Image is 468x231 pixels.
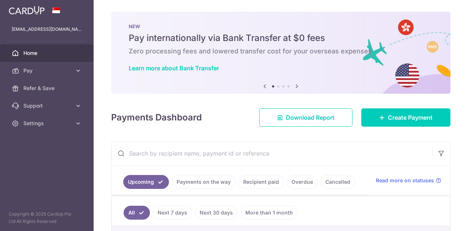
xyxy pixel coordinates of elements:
[238,175,284,189] a: Recipient paid
[23,102,72,109] span: Support
[9,6,45,15] img: CardUp
[195,206,238,220] a: Next 30 days
[111,12,450,94] img: Bank transfer banner
[286,113,335,122] span: Download Report
[376,177,434,184] span: Read more on statuses
[153,206,192,220] a: Next 7 days
[12,26,82,33] p: [EMAIL_ADDRESS][DOMAIN_NAME]
[172,175,235,189] a: Payments on the way
[129,32,433,44] h5: Pay internationally via Bank Transfer at $0 fees
[23,120,72,127] span: Settings
[321,175,355,189] a: Cancelled
[129,23,433,29] p: NEW
[388,113,433,122] span: Create Payment
[112,142,433,165] input: Search by recipient name, payment id or reference
[23,85,72,92] span: Refer & Save
[23,49,72,57] span: Home
[23,67,72,74] span: Pay
[259,108,352,127] a: Download Report
[124,206,150,220] a: All
[123,175,169,189] a: Upcoming
[376,177,441,184] a: Read more on statuses
[361,108,450,127] a: Create Payment
[111,111,202,124] h4: Payments Dashboard
[287,175,318,189] a: Overdue
[241,206,298,220] a: More than 1 month
[129,47,433,56] h6: Zero processing fees and lowered transfer cost for your overseas expenses
[129,64,219,72] a: Learn more about Bank Transfer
